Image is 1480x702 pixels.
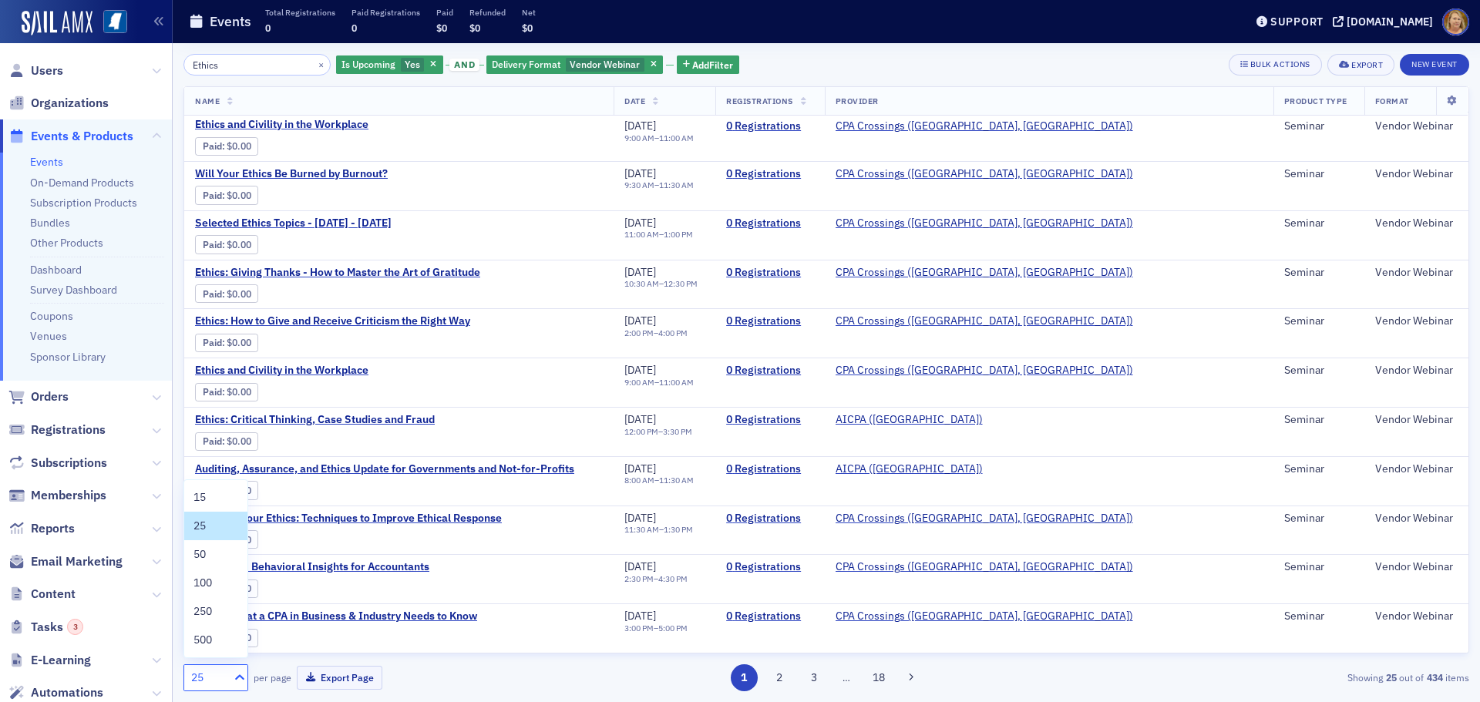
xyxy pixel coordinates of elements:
[836,96,879,106] span: Provider
[203,288,222,300] a: Paid
[624,559,656,573] span: [DATE]
[692,58,733,72] span: Add Filter
[765,664,792,691] button: 2
[624,230,693,240] div: –
[624,475,694,485] div: –
[265,22,271,34] span: 0
[31,388,69,405] span: Orders
[726,266,813,280] a: 0 Registrations
[195,137,258,156] div: Paid: 0 - $0
[31,520,75,537] span: Reports
[658,573,688,584] time: 4:30 PM
[836,364,1133,378] span: CPA Crossings (Rochester, MI)
[836,314,1133,328] a: CPA Crossings ([GEOGRAPHIC_DATA], [GEOGRAPHIC_DATA])
[836,512,1133,526] a: CPA Crossings ([GEOGRAPHIC_DATA], [GEOGRAPHIC_DATA])
[658,623,688,633] time: 5:00 PM
[1400,56,1469,70] a: New Event
[8,455,107,472] a: Subscriptions
[31,619,83,636] span: Tasks
[1284,266,1354,280] div: Seminar
[1375,364,1458,378] div: Vendor Webinar
[726,119,813,133] a: 0 Registrations
[8,487,106,504] a: Memberships
[1375,119,1458,133] div: Vendor Webinar
[314,57,328,71] button: ×
[446,59,484,71] button: and
[1351,61,1383,69] div: Export
[31,128,133,145] span: Events & Products
[8,95,109,112] a: Organizations
[203,337,222,348] a: Paid
[836,167,1133,181] a: CPA Crossings ([GEOGRAPHIC_DATA], [GEOGRAPHIC_DATA])
[624,573,654,584] time: 2:30 PM
[30,283,117,297] a: Survey Dashboard
[726,413,813,427] a: 0 Registrations
[624,377,654,388] time: 9:00 AM
[624,314,656,327] span: [DATE]
[836,119,1133,133] a: CPA Crossings ([GEOGRAPHIC_DATA], [GEOGRAPHIC_DATA])
[624,327,654,338] time: 2:00 PM
[341,58,395,70] span: Is Upcoming
[726,610,813,623] a: 0 Registrations
[193,546,206,563] span: 50
[1383,670,1399,684] strong: 25
[659,133,694,143] time: 11:00 AM
[1375,217,1458,230] div: Vendor Webinar
[522,22,533,34] span: $0
[8,586,76,603] a: Content
[1375,314,1458,328] div: Vendor Webinar
[624,462,656,475] span: [DATE]
[624,96,645,106] span: Date
[195,413,454,427] a: Ethics: Critical Thinking, Case Studies and Fraud
[203,386,222,398] a: Paid
[8,619,83,636] a: Tasks3
[624,133,654,143] time: 9:00 AM
[1375,462,1458,476] div: Vendor Webinar
[659,377,694,388] time: 11:00 AM
[195,118,454,132] a: Ethics and Civility in the Workplace
[195,217,454,230] a: Selected Ethics Topics - [DATE] - [DATE]
[624,216,656,230] span: [DATE]
[1284,560,1354,574] div: Seminar
[195,266,480,280] span: Ethics: Giving Thanks - How to Master the Art of Gratitude
[624,412,656,426] span: [DATE]
[836,560,1133,574] a: CPA Crossings ([GEOGRAPHIC_DATA], [GEOGRAPHIC_DATA])
[195,314,470,328] span: Ethics: How to Give and Receive Criticism the Right Way
[624,427,692,437] div: –
[8,388,69,405] a: Orders
[1442,8,1469,35] span: Profile
[30,196,137,210] a: Subscription Products
[624,180,694,190] div: –
[836,217,1133,230] span: CPA Crossings (Rochester, MI)
[492,58,560,70] span: Delivery Format
[195,96,220,106] span: Name
[30,155,63,169] a: Events
[836,413,983,427] span: AICPA (Durham)
[1424,670,1445,684] strong: 434
[227,239,251,250] span: $0.00
[265,7,335,18] p: Total Registrations
[1284,217,1354,230] div: Seminar
[203,435,227,447] span: :
[624,475,654,485] time: 8:00 AM
[1375,167,1458,181] div: Vendor Webinar
[658,327,688,338] time: 4:00 PM
[8,422,106,438] a: Registrations
[227,288,251,300] span: $0.00
[726,217,813,230] a: 0 Registrations
[31,586,76,603] span: Content
[624,609,656,623] span: [DATE]
[203,288,227,300] span: :
[405,58,420,70] span: Yes
[195,383,258,401] div: Paid: 0 - $0
[624,166,656,180] span: [DATE]
[570,58,640,70] span: Vendor Webinar
[30,263,82,277] a: Dashboard
[195,432,258,451] div: Paid: 0 - $0
[624,378,694,388] div: –
[1284,364,1354,378] div: Seminar
[8,62,63,79] a: Users
[351,22,357,34] span: 0
[31,684,103,701] span: Automations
